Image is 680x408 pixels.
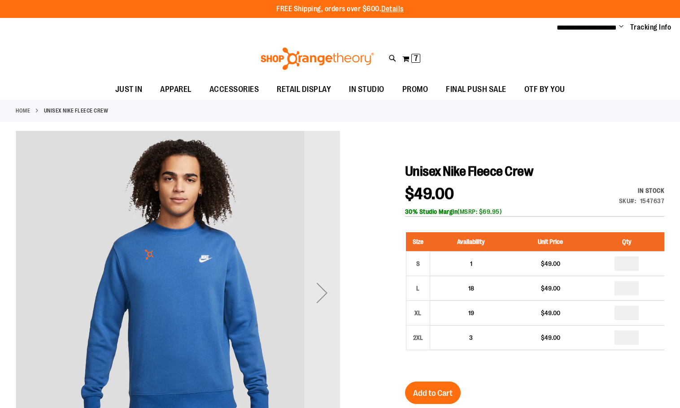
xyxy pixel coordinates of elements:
a: ACCESSORIES [201,79,268,100]
p: FREE Shipping, orders over $600. [276,4,404,14]
b: 30% Studio Margin [405,208,458,215]
a: IN STUDIO [340,79,393,100]
th: Unit Price [512,232,589,252]
th: Size [406,232,430,252]
a: RETAIL DISPLAY [268,79,340,100]
div: (MSRP: $69.95) [405,207,664,216]
strong: Unisex Nike Fleece Crew [44,107,109,115]
a: APPAREL [151,79,201,100]
span: 1 [470,260,472,267]
span: 18 [468,285,474,292]
th: Qty [589,232,664,252]
div: $49.00 [516,284,584,293]
div: 2XL [411,331,425,344]
span: PROMO [402,79,428,100]
div: Availability [619,186,665,195]
div: 1547637 [640,196,665,205]
a: FINAL PUSH SALE [437,79,515,100]
div: S [411,257,425,270]
a: Tracking Info [630,22,671,32]
span: APPAREL [160,79,192,100]
div: $49.00 [516,259,584,268]
a: Home [16,107,30,115]
a: JUST IN [106,79,152,100]
span: 19 [468,309,474,317]
span: 7 [414,54,418,63]
span: JUST IN [115,79,143,100]
div: XL [411,306,425,320]
div: $49.00 [516,333,584,342]
span: ACCESSORIES [209,79,259,100]
button: Add to Cart [405,382,461,404]
span: OTF BY YOU [524,79,565,100]
strong: SKU [619,197,636,204]
a: Details [381,5,404,13]
span: IN STUDIO [349,79,384,100]
div: L [411,282,425,295]
span: Add to Cart [413,388,453,398]
span: Unisex Nike Fleece Crew [405,164,534,179]
span: 3 [469,334,473,341]
th: Availability [430,232,512,252]
img: Shop Orangetheory [259,48,375,70]
span: $49.00 [405,185,454,203]
a: PROMO [393,79,437,100]
span: RETAIL DISPLAY [277,79,331,100]
div: $49.00 [516,308,584,317]
button: Account menu [619,23,623,32]
span: FINAL PUSH SALE [446,79,506,100]
div: In stock [619,186,665,195]
a: OTF BY YOU [515,79,574,100]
